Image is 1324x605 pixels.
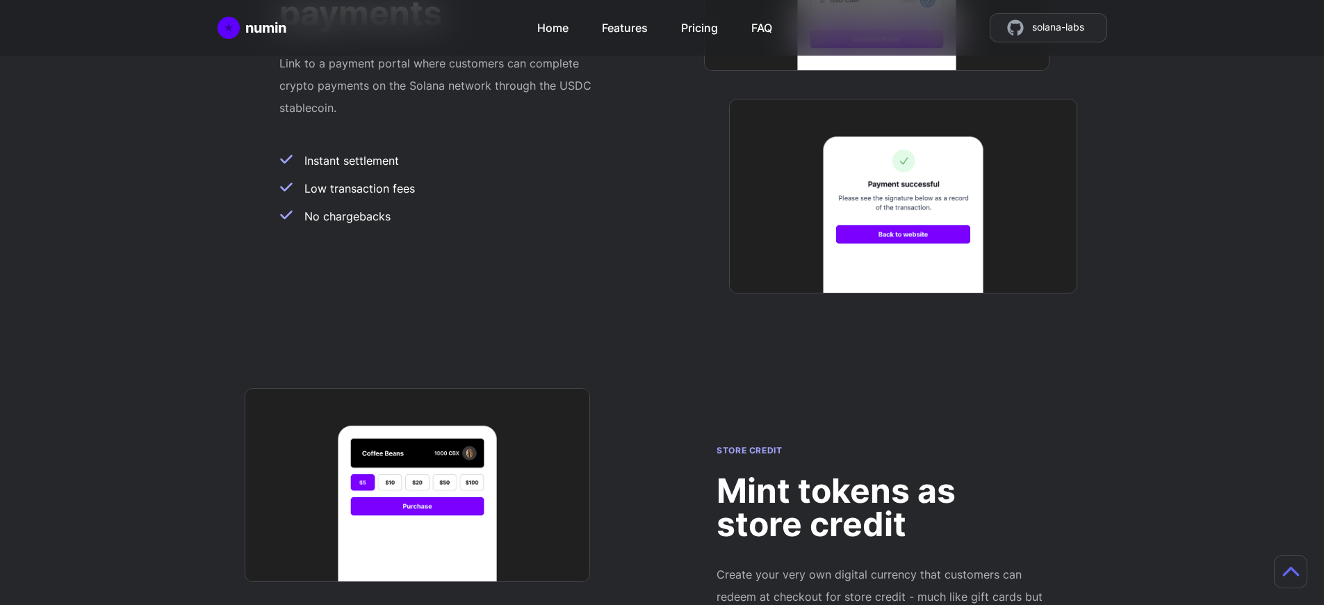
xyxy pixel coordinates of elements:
[279,52,607,119] p: Link to a payment portal where customers can complete crypto payments on the Solana network throu...
[1274,555,1307,588] button: Scroll to top
[304,152,399,169] span: Instant settlement
[537,14,569,36] a: Home
[304,180,415,197] span: Low transaction fees
[990,13,1107,42] a: source code
[1032,19,1084,36] span: solana-labs
[729,99,1077,294] img: Feature image 6
[717,474,1045,541] h2: Mint tokens as store credit
[717,445,782,455] span: Store credit
[304,208,391,225] span: No chargebacks
[218,17,286,39] a: Home
[751,14,772,36] a: FAQ
[681,14,718,36] a: Pricing
[245,388,590,582] img: Feature image 5
[602,14,648,36] a: Features
[245,18,286,38] div: numin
